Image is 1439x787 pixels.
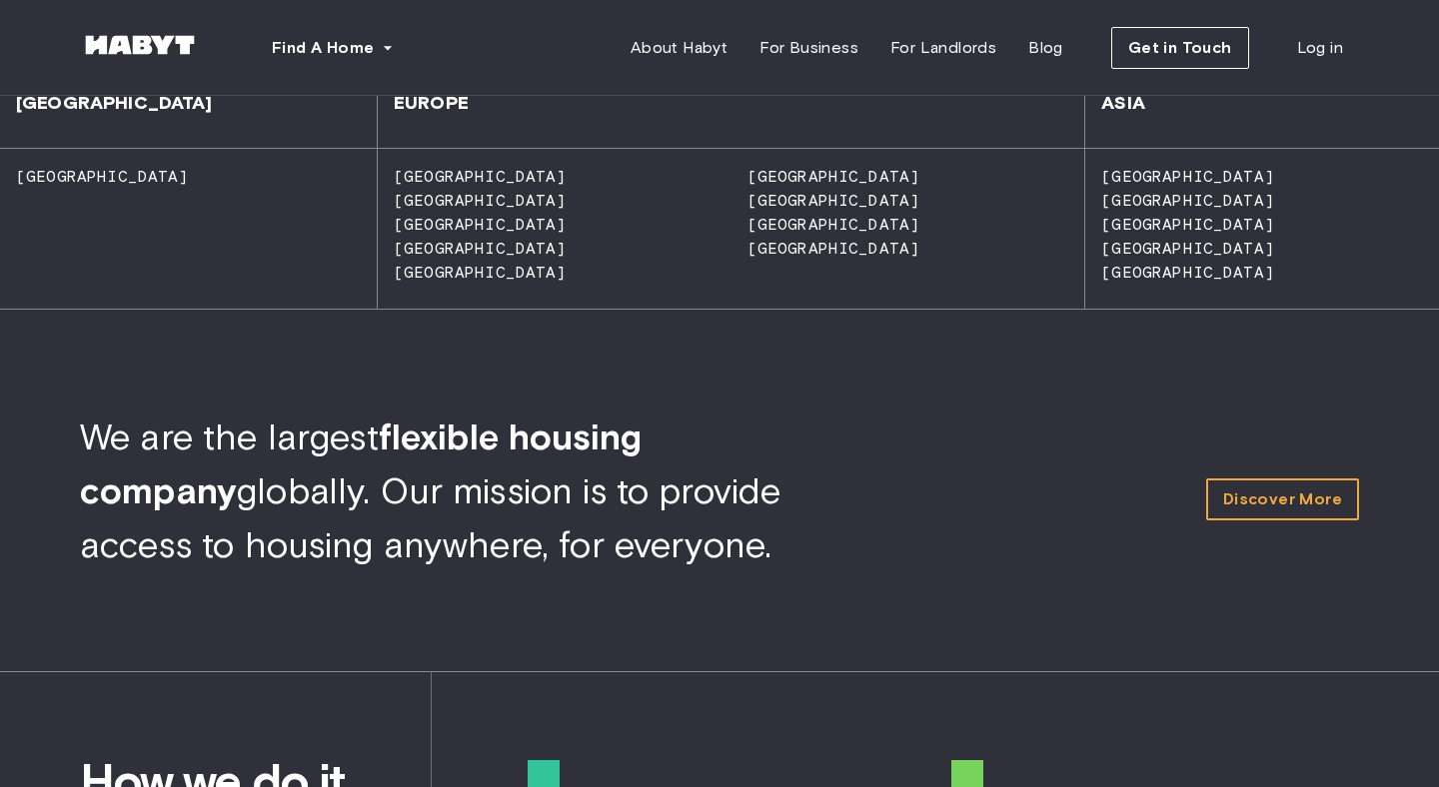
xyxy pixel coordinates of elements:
[615,28,743,68] a: About Habyt
[1128,36,1232,60] span: Get in Touch
[378,92,469,114] span: Europe
[80,414,780,566] span: We are the largest globally. Our mission is to provide access to housing anywhere, for everyone.
[731,167,920,186] span: [GEOGRAPHIC_DATA]
[743,28,874,68] a: For Business
[1223,487,1342,511] span: Discover More
[378,167,567,186] span: [GEOGRAPHIC_DATA]
[272,36,374,60] span: Find A Home
[80,35,200,55] img: Habyt
[1012,28,1079,68] a: Blog
[1085,191,1274,210] span: [GEOGRAPHIC_DATA]
[759,36,858,60] span: For Business
[1206,478,1359,520] a: Discover More
[378,239,567,258] span: [GEOGRAPHIC_DATA]
[1111,27,1249,69] button: Get in Touch
[731,239,920,258] span: [GEOGRAPHIC_DATA]
[378,215,567,234] span: [GEOGRAPHIC_DATA]
[731,215,920,234] span: [GEOGRAPHIC_DATA]
[890,36,996,60] span: For Landlords
[1085,239,1274,258] span: [GEOGRAPHIC_DATA]
[731,191,920,210] span: [GEOGRAPHIC_DATA]
[1085,167,1274,186] span: [GEOGRAPHIC_DATA]
[1028,36,1063,60] span: Blog
[378,191,567,210] span: [GEOGRAPHIC_DATA]
[874,28,1012,68] a: For Landlords
[378,263,567,282] span: [GEOGRAPHIC_DATA]
[1297,36,1343,60] span: Log in
[1085,263,1274,282] span: [GEOGRAPHIC_DATA]
[256,28,410,68] button: Find A Home
[1085,215,1274,234] span: [GEOGRAPHIC_DATA]
[1281,28,1359,68] a: Log in
[1085,92,1145,114] span: Asia
[631,36,727,60] span: About Habyt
